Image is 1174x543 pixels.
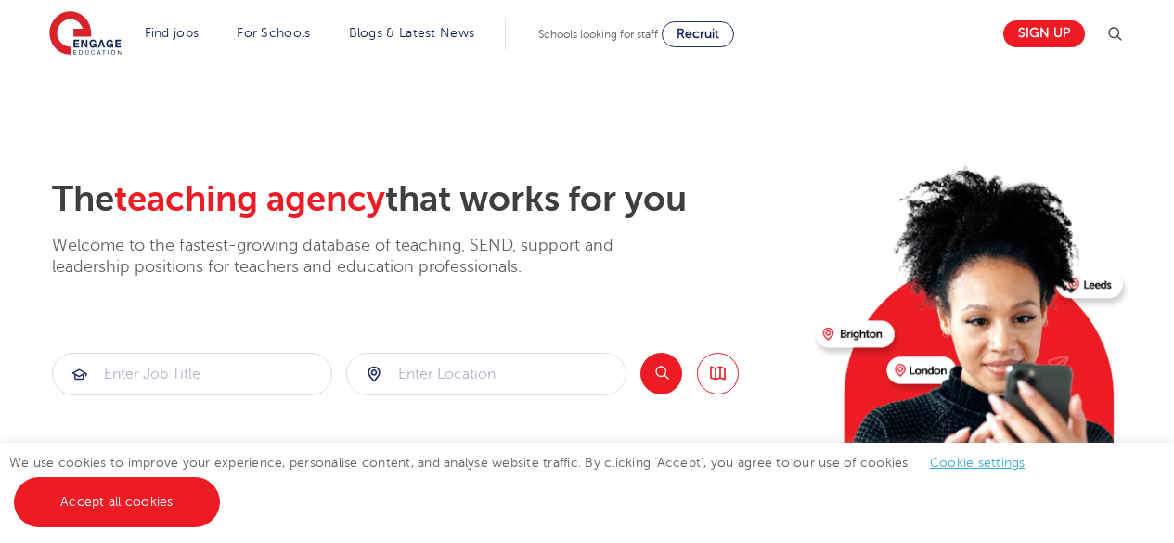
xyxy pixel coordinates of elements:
a: Find jobs [145,26,200,40]
p: Welcome to the fastest-growing database of teaching, SEND, support and leadership positions for t... [52,235,664,278]
a: Recruit [662,21,734,47]
img: Engage Education [49,11,122,58]
span: Schools looking for staff [538,28,658,41]
span: We use cookies to improve your experience, personalise content, and analyse website traffic. By c... [9,456,1044,509]
div: Submit [52,353,332,395]
span: teaching agency [114,179,385,219]
h2: The that works for you [52,178,801,221]
a: Cookie settings [930,456,1026,470]
a: Accept all cookies [14,477,220,527]
a: For Schools [237,26,310,40]
input: Submit [53,354,331,394]
span: Recruit [677,27,719,41]
input: Submit [347,354,626,394]
div: Submit [346,353,626,395]
button: Search [640,353,682,394]
a: Blogs & Latest News [349,26,475,40]
a: Sign up [1003,20,1085,47]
